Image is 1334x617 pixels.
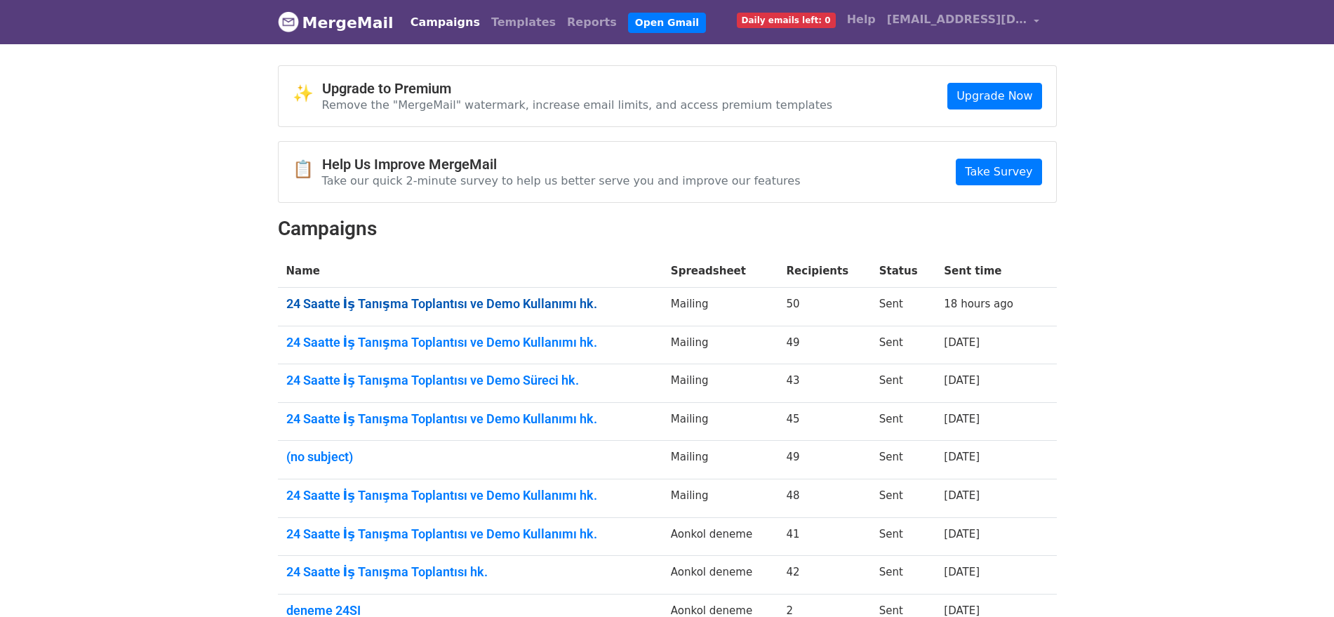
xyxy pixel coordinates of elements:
[778,441,871,479] td: 49
[286,411,654,427] a: 24 Saatte İş Tanışma Toplantısı ve Demo Kullanımı hk.
[662,364,778,403] td: Mailing
[662,441,778,479] td: Mailing
[871,517,936,556] td: Sent
[944,298,1013,310] a: 18 hours ago
[778,517,871,556] td: 41
[322,98,833,112] p: Remove the "MergeMail" watermark, increase email limits, and access premium templates
[628,13,706,33] a: Open Gmail
[322,173,801,188] p: Take our quick 2-minute survey to help us better serve you and improve our features
[944,566,980,578] a: [DATE]
[278,255,662,288] th: Name
[944,336,980,349] a: [DATE]
[278,217,1057,241] h2: Campaigns
[293,84,322,104] span: ✨
[944,413,980,425] a: [DATE]
[947,83,1041,110] a: Upgrade Now
[293,159,322,180] span: 📋
[887,11,1027,28] span: [EMAIL_ADDRESS][DOMAIN_NAME]
[944,604,980,617] a: [DATE]
[662,288,778,326] td: Mailing
[731,6,841,34] a: Daily emails left: 0
[871,288,936,326] td: Sent
[286,449,654,465] a: (no subject)
[286,373,654,388] a: 24 Saatte İş Tanışma Toplantısı ve Demo Süreci hk.
[278,11,299,32] img: MergeMail logo
[286,488,654,503] a: 24 Saatte İş Tanışma Toplantısı ve Demo Kullanımı hk.
[871,556,936,595] td: Sent
[871,326,936,364] td: Sent
[871,441,936,479] td: Sent
[778,288,871,326] td: 50
[662,517,778,556] td: Aonkol deneme
[871,255,936,288] th: Status
[778,326,871,364] td: 49
[778,255,871,288] th: Recipients
[778,364,871,403] td: 43
[935,255,1036,288] th: Sent time
[486,8,561,37] a: Templates
[662,556,778,595] td: Aonkol deneme
[737,13,836,28] span: Daily emails left: 0
[662,479,778,518] td: Mailing
[286,296,654,312] a: 24 Saatte İş Tanışma Toplantısı ve Demo Kullanımı hk.
[871,402,936,441] td: Sent
[778,479,871,518] td: 48
[286,526,654,542] a: 24 Saatte İş Tanışma Toplantısı ve Demo Kullanımı hk.
[322,80,833,97] h4: Upgrade to Premium
[871,364,936,403] td: Sent
[405,8,486,37] a: Campaigns
[286,564,654,580] a: 24 Saatte İş Tanışma Toplantısı hk.
[662,402,778,441] td: Mailing
[278,8,394,37] a: MergeMail
[662,326,778,364] td: Mailing
[871,479,936,518] td: Sent
[778,402,871,441] td: 45
[944,374,980,387] a: [DATE]
[944,489,980,502] a: [DATE]
[778,556,871,595] td: 42
[286,335,654,350] a: 24 Saatte İş Tanışma Toplantısı ve Demo Kullanımı hk.
[322,156,801,173] h4: Help Us Improve MergeMail
[881,6,1046,39] a: [EMAIL_ADDRESS][DOMAIN_NAME]
[944,528,980,540] a: [DATE]
[662,255,778,288] th: Spreadsheet
[956,159,1041,185] a: Take Survey
[944,451,980,463] a: [DATE]
[841,6,881,34] a: Help
[561,8,622,37] a: Reports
